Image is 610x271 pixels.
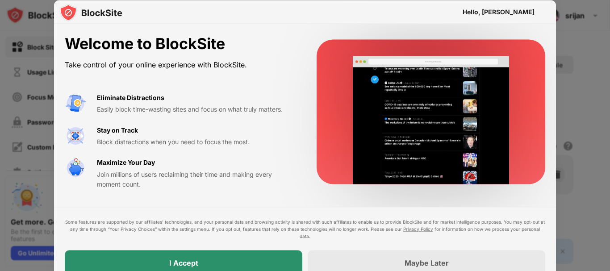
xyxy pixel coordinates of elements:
img: value-safe-time.svg [65,158,86,179]
div: Join millions of users reclaiming their time and making every moment count. [97,169,295,189]
div: I Accept [169,258,198,267]
div: Take control of your online experience with BlockSite. [65,58,295,71]
div: Maybe Later [405,258,449,267]
img: logo-blocksite.svg [59,4,122,21]
div: Stay on Track [97,125,138,135]
div: Block distractions when you need to focus the most. [97,137,295,146]
div: Eliminate Distractions [97,92,164,102]
img: value-avoid-distractions.svg [65,92,86,114]
div: Easily block time-wasting sites and focus on what truly matters. [97,104,295,114]
div: Hello, [PERSON_NAME] [463,8,535,15]
img: value-focus.svg [65,125,86,146]
div: Maximize Your Day [97,158,155,167]
div: Welcome to BlockSite [65,35,295,53]
div: Some features are supported by our affiliates’ technologies, and your personal data and browsing ... [65,218,545,239]
a: Privacy Policy [403,226,433,231]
